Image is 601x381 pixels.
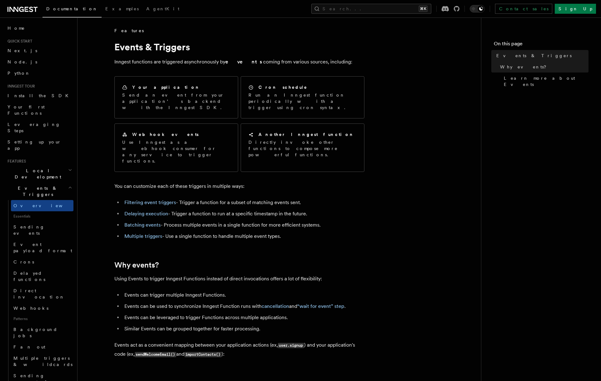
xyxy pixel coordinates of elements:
[114,274,364,283] p: Using Events to trigger Inngest Functions instead of direct invocations offers a lot of flexibility:
[8,59,37,64] span: Node.js
[11,268,73,285] a: Delayed functions
[123,291,364,299] li: Events can trigger multiple Inngest Functions.
[5,119,73,136] a: Leveraging Steps
[8,48,37,53] span: Next.js
[5,101,73,119] a: Your first Functions
[46,6,98,11] span: Documentation
[13,271,45,282] span: Delayed functions
[114,123,238,172] a: Webhook eventsUse Inngest as a webhook consumer for any service to trigger functions.
[8,122,60,133] span: Leveraging Steps
[123,302,364,311] li: Events can be used to synchronize Inngest Function runs with and .
[495,4,552,14] a: Contact sales
[8,104,45,116] span: Your first Functions
[8,139,61,151] span: Setting up your app
[8,71,30,76] span: Python
[5,183,73,200] button: Events & Triggers
[258,131,354,138] h2: Another Inngest function
[102,2,143,17] a: Examples
[555,4,596,14] a: Sign Up
[5,168,68,180] span: Local Development
[419,6,428,12] kbd: ⌘K
[114,41,364,53] h1: Events & Triggers
[11,341,73,353] a: Fan out
[13,242,72,253] span: Event payload format
[500,64,551,70] span: Why events?
[11,285,73,303] a: Direct invocation
[114,261,159,269] a: Why events?
[5,185,68,198] span: Events & Triggers
[13,203,78,208] span: Overview
[241,76,364,118] a: Cron scheduleRun an Inngest function periodically with a trigger using cron syntax.
[114,182,364,191] p: You can customize each of these triggers in multiple ways:
[123,209,364,218] li: - Trigger a function to run at a specific timestamp in the future.
[504,75,588,88] span: Learn more about Events
[11,353,73,370] a: Multiple triggers & wildcards
[13,306,48,311] span: Webhooks
[5,23,73,34] a: Home
[123,313,364,322] li: Events can be leveraged to trigger Functions across multiple applications.
[11,200,73,211] a: Overview
[262,303,289,309] a: cancellation
[11,239,73,256] a: Event payload format
[123,324,364,333] li: Similar Events can be grouped together for faster processing.
[297,303,344,309] a: “wait for event” step
[248,92,357,111] p: Run an Inngest function periodically with a trigger using cron syntax.
[11,324,73,341] a: Background jobs
[114,76,238,118] a: Your applicationSend an event from your application’s backend with the Inngest SDK.
[13,344,45,349] span: Fan out
[278,343,304,348] code: user.signup
[13,356,73,367] span: Multiple triggers & wildcards
[13,259,34,264] span: Crons
[124,233,162,239] a: Multiple triggers
[135,352,176,357] code: sendWelcomeEmail()
[114,58,364,66] p: Inngest functions are triggered asynchronously by coming from various sources, including:
[248,139,357,158] p: Directly invoke other functions to compose more powerful functions.
[123,232,364,241] li: - Use a single function to handle multiple event types.
[143,2,183,17] a: AgentKit
[132,131,199,138] h2: Webhook events
[5,39,32,44] span: Quick start
[5,56,73,68] a: Node.js
[43,2,102,18] a: Documentation
[132,84,200,90] h2: Your application
[494,40,588,50] h4: On this page
[5,84,35,89] span: Inngest tour
[123,221,364,229] li: - Process multiple events in a single function for more efficient systems.
[5,165,73,183] button: Local Development
[184,352,222,357] code: importContacts()
[11,303,73,314] a: Webhooks
[124,222,161,228] a: Batching events
[311,4,431,14] button: Search...⌘K
[11,314,73,324] span: Patterns
[5,90,73,101] a: Install the SDK
[105,6,139,11] span: Examples
[11,256,73,268] a: Crons
[114,341,364,359] p: Events act as a convenient mapping between your application actions (ex, ) and your application's...
[11,211,73,221] span: Essentials
[124,199,176,205] a: Filtering event triggers
[225,59,263,65] strong: events
[5,136,73,154] a: Setting up your app
[13,288,65,299] span: Direct invocation
[501,73,588,90] a: Learn more about Events
[13,224,45,236] span: Sending events
[124,211,168,217] a: Delaying execution
[241,123,364,172] a: Another Inngest functionDirectly invoke other functions to compose more powerful functions.
[13,327,58,338] span: Background jobs
[122,139,230,164] p: Use Inngest as a webhook consumer for any service to trigger functions.
[11,221,73,239] a: Sending events
[8,93,72,98] span: Install the SDK
[122,92,230,111] p: Send an event from your application’s backend with the Inngest SDK.
[494,50,588,61] a: Events & Triggers
[146,6,179,11] span: AgentKit
[5,45,73,56] a: Next.js
[470,5,485,13] button: Toggle dark mode
[496,53,572,59] span: Events & Triggers
[8,25,25,31] span: Home
[5,68,73,79] a: Python
[123,198,364,207] li: - Trigger a function for a subset of matching events sent.
[5,159,26,164] span: Features
[114,28,144,34] span: Features
[258,84,308,90] h2: Cron schedule
[498,61,588,73] a: Why events?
